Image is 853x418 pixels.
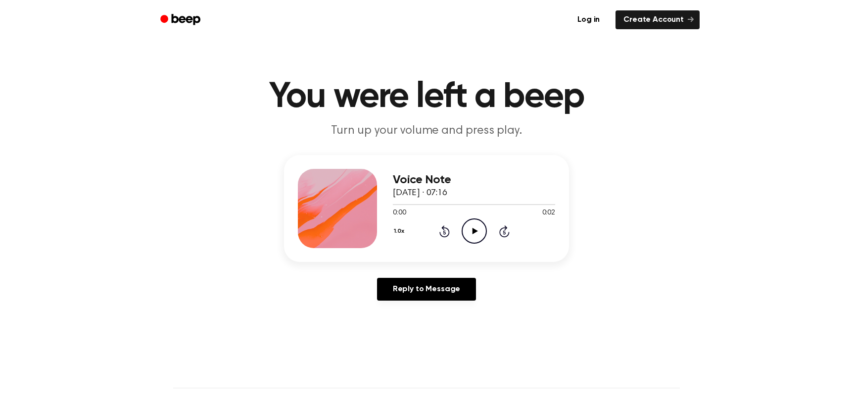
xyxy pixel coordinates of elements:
a: Log in [568,8,610,31]
span: [DATE] · 07:16 [393,189,447,198]
p: Turn up your volume and press play. [237,123,616,139]
a: Beep [153,10,209,30]
span: 0:00 [393,208,406,218]
span: 0:02 [542,208,555,218]
h3: Voice Note [393,173,555,187]
button: 1.0x [393,223,408,240]
a: Create Account [616,10,700,29]
a: Reply to Message [377,278,476,301]
h1: You were left a beep [173,79,680,115]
